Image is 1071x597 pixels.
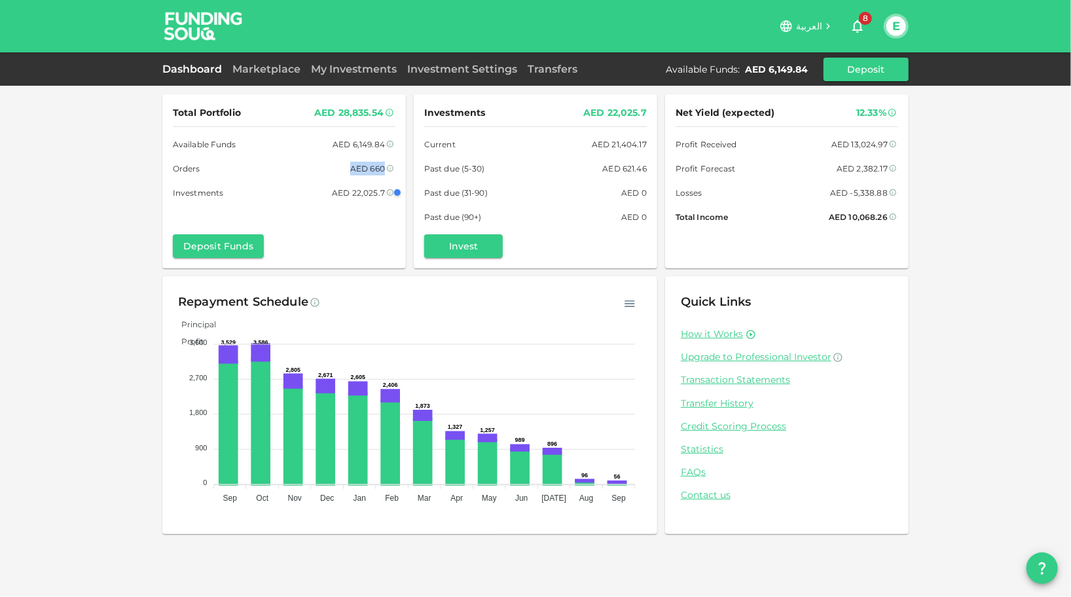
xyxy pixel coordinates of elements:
[681,443,893,456] a: Statistics
[583,105,647,121] div: AED 22,025.7
[320,494,334,503] tspan: Dec
[579,494,593,503] tspan: Aug
[837,162,888,175] div: AED 2,382.17
[830,186,888,200] div: AED -5,338.88
[173,137,236,151] span: Available Funds
[844,13,871,39] button: 8
[612,494,626,503] tspan: Sep
[621,210,647,224] div: AED 0
[332,186,385,200] div: AED 22,025.7
[402,63,522,75] a: Investment Settings
[676,210,728,224] span: Total Income
[515,494,528,503] tspan: Jun
[173,105,241,121] span: Total Portfolio
[886,16,906,36] button: E
[796,20,822,32] span: العربية
[541,494,566,503] tspan: [DATE]
[173,162,200,175] span: Orders
[450,494,463,503] tspan: Apr
[745,63,808,76] div: AED 6,149.84
[681,328,743,340] a: How it Works
[676,162,736,175] span: Profit Forecast
[424,234,503,258] button: Invest
[162,63,227,75] a: Dashboard
[227,63,306,75] a: Marketplace
[256,494,268,503] tspan: Oct
[681,351,893,363] a: Upgrade to Professional Investor
[676,137,737,151] span: Profit Received
[829,210,888,224] div: AED 10,068.26
[424,162,485,175] span: Past due (5-30)
[522,63,583,75] a: Transfers
[666,63,740,76] div: Available Funds :
[676,186,702,200] span: Losses
[189,374,208,382] tspan: 2,700
[173,186,223,200] span: Investments
[173,234,264,258] button: Deposit Funds
[592,137,647,151] div: AED 21,404.17
[859,12,872,25] span: 8
[424,210,482,224] span: Past due (90+)
[203,479,207,486] tspan: 0
[676,105,775,121] span: Net Yield (expected)
[681,466,893,479] a: FAQs
[223,494,238,503] tspan: Sep
[333,137,385,151] div: AED 6,149.84
[856,105,886,121] div: 12.33%
[681,351,831,363] span: Upgrade to Professional Investor
[681,295,752,309] span: Quick Links
[681,397,893,410] a: Transfer History
[350,162,385,175] div: AED 660
[172,319,216,329] span: Principal
[385,494,399,503] tspan: Feb
[314,105,384,121] div: AED 28,835.54
[621,186,647,200] div: AED 0
[354,494,366,503] tspan: Jan
[189,338,208,346] tspan: 3,600
[306,63,402,75] a: My Investments
[172,336,204,346] span: Profit
[602,162,647,175] div: AED 621.46
[831,137,888,151] div: AED 13,024.97
[1026,552,1058,584] button: question
[681,420,893,433] a: Credit Scoring Process
[178,292,308,313] div: Repayment Schedule
[418,494,431,503] tspan: Mar
[288,494,302,503] tspan: Nov
[824,58,909,81] button: Deposit
[482,494,497,503] tspan: May
[424,137,456,151] span: Current
[424,105,485,121] span: Investments
[681,489,893,501] a: Contact us
[189,408,208,416] tspan: 1,800
[681,374,893,386] a: Transaction Statements
[195,444,207,452] tspan: 900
